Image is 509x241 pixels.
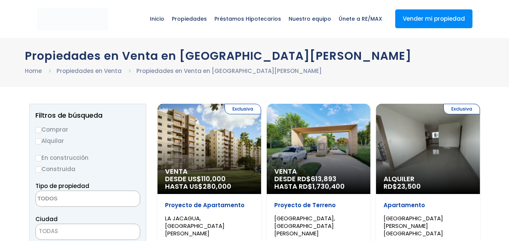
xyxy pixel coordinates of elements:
span: Exclusiva [225,104,261,114]
p: Apartamento [384,202,472,209]
span: DESDE US$ [165,175,254,190]
li: Propiedades en Venta en [GEOGRAPHIC_DATA][PERSON_NAME] [136,66,322,76]
span: 110,000 [201,174,226,183]
label: Alquilar [35,136,140,146]
textarea: Search [36,191,109,207]
span: Venta [165,168,254,175]
span: [GEOGRAPHIC_DATA], [GEOGRAPHIC_DATA][PERSON_NAME] [274,214,335,237]
label: Construida [35,164,140,174]
img: remax-metropolitana-logo [37,8,108,30]
span: Inicio [146,8,168,30]
span: 613,893 [311,174,336,183]
span: HASTA US$ [165,183,254,190]
span: 280,000 [203,182,231,191]
span: Venta [274,168,363,175]
input: En construcción [35,155,41,161]
span: Tipo de propiedad [35,182,89,190]
span: Propiedades [168,8,211,30]
a: Vender mi propiedad [395,9,472,28]
span: RD$ [384,182,421,191]
span: Alquiler [384,175,472,183]
a: Home [25,67,42,75]
p: Proyecto de Terreno [274,202,363,209]
span: Nuestro equipo [285,8,335,30]
span: LA JACAGUA, [GEOGRAPHIC_DATA][PERSON_NAME] [165,214,225,237]
h1: Propiedades en Venta en [GEOGRAPHIC_DATA][PERSON_NAME] [25,49,485,62]
span: HASTA RD$ [274,183,363,190]
span: 23,500 [397,182,421,191]
p: Proyecto de Apartamento [165,202,254,209]
h2: Filtros de búsqueda [35,112,140,119]
input: Construida [35,167,41,173]
label: En construcción [35,153,140,162]
input: Comprar [35,127,41,133]
span: DESDE RD$ [274,175,363,190]
span: TODAS [39,227,58,235]
span: 1,730,400 [312,182,345,191]
span: Exclusiva [443,104,480,114]
span: TODAS [36,226,140,236]
span: TODAS [35,224,140,240]
span: Ciudad [35,215,58,223]
span: [GEOGRAPHIC_DATA][PERSON_NAME][GEOGRAPHIC_DATA] [384,214,443,237]
span: Préstamos Hipotecarios [211,8,285,30]
span: Únete a RE/MAX [335,8,386,30]
label: Comprar [35,125,140,134]
input: Alquilar [35,138,41,144]
a: Propiedades en Venta [57,67,122,75]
